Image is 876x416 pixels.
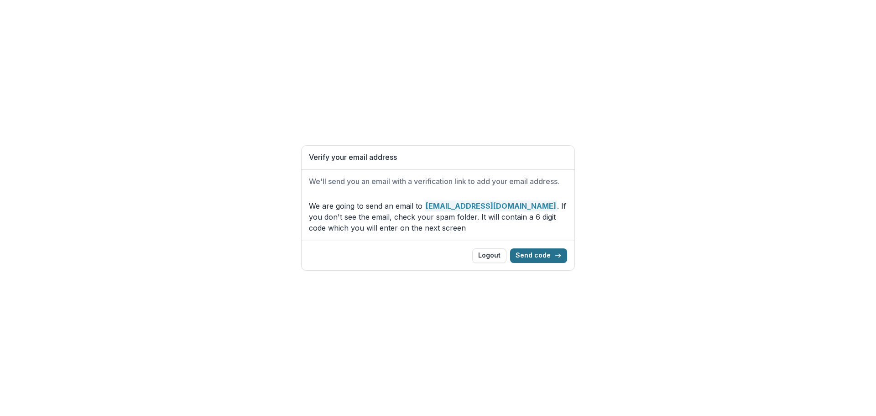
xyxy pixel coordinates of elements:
button: Send code [510,248,567,263]
strong: [EMAIL_ADDRESS][DOMAIN_NAME] [425,200,557,211]
h2: We'll send you an email with a verification link to add your email address. [309,177,567,186]
p: We are going to send an email to . If you don't see the email, check your spam folder. It will co... [309,200,567,233]
button: Logout [472,248,506,263]
h1: Verify your email address [309,153,567,162]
